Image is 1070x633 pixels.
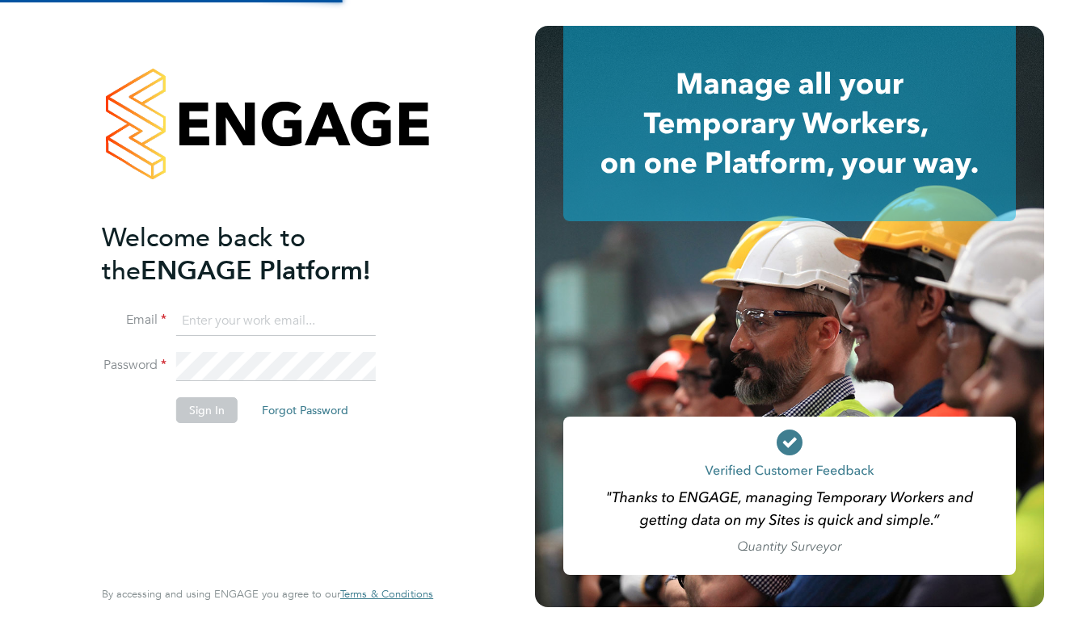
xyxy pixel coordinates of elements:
[102,222,305,287] span: Welcome back to the
[249,397,361,423] button: Forgot Password
[102,221,417,287] h2: ENGAGE Platform!
[176,307,376,336] input: Enter your work email...
[102,587,433,601] span: By accessing and using ENGAGE you agree to our
[340,587,433,601] span: Terms & Conditions
[340,588,433,601] a: Terms & Conditions
[102,312,166,329] label: Email
[102,357,166,374] label: Password
[176,397,238,423] button: Sign In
